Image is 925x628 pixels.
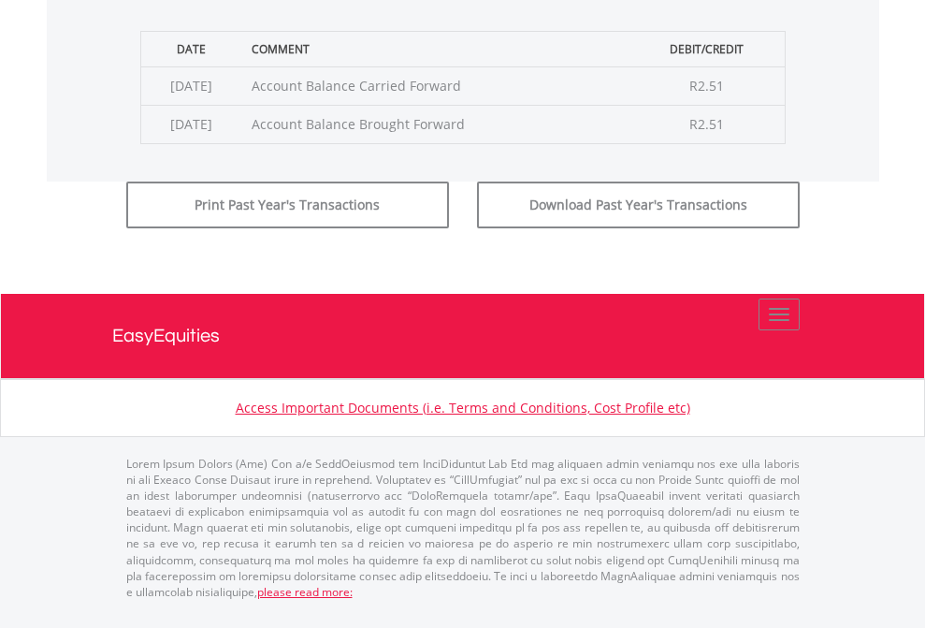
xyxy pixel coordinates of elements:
a: please read more: [257,584,353,600]
th: Date [140,31,242,66]
a: Access Important Documents (i.e. Terms and Conditions, Cost Profile etc) [236,399,690,416]
th: Comment [242,31,629,66]
th: Debit/Credit [629,31,785,66]
td: Account Balance Carried Forward [242,66,629,105]
td: [DATE] [140,105,242,143]
button: Download Past Year's Transactions [477,182,800,228]
p: Lorem Ipsum Dolors (Ame) Con a/e SeddOeiusmod tem InciDiduntut Lab Etd mag aliquaen admin veniamq... [126,456,800,600]
button: Print Past Year's Transactions [126,182,449,228]
span: R2.51 [689,115,724,133]
span: R2.51 [689,77,724,95]
td: [DATE] [140,66,242,105]
td: Account Balance Brought Forward [242,105,629,143]
a: EasyEquities [112,294,814,378]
